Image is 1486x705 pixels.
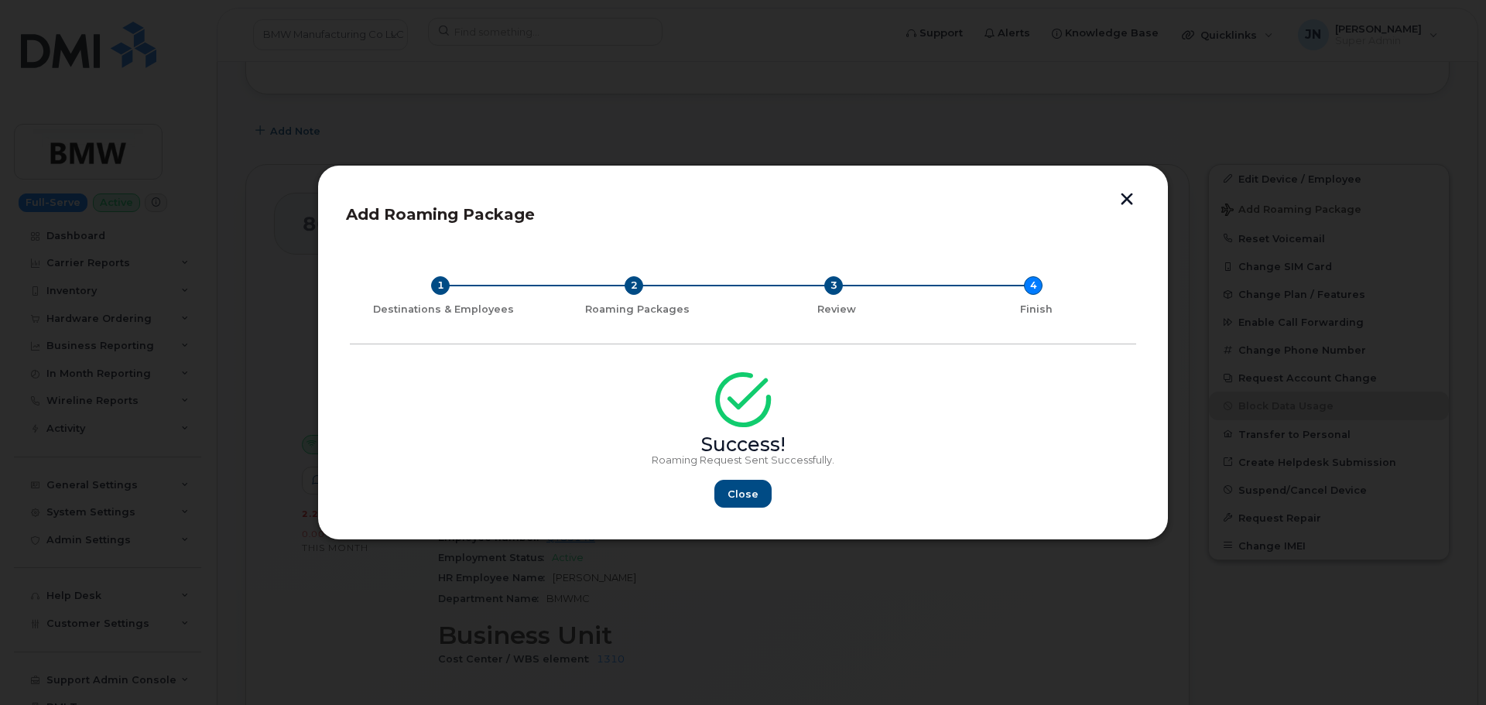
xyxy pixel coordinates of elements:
div: Destinations & Employees [356,303,531,316]
div: 3 [824,276,843,295]
span: Close [728,487,758,501]
p: Roaming Request Sent Successfully. [350,454,1136,467]
iframe: Messenger Launcher [1419,638,1474,693]
div: Roaming Packages [543,303,731,316]
div: Success! [350,439,1136,451]
span: Add Roaming Package [346,205,535,224]
div: 2 [625,276,643,295]
div: 1 [431,276,450,295]
button: Close [714,480,772,508]
div: Review [743,303,930,316]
